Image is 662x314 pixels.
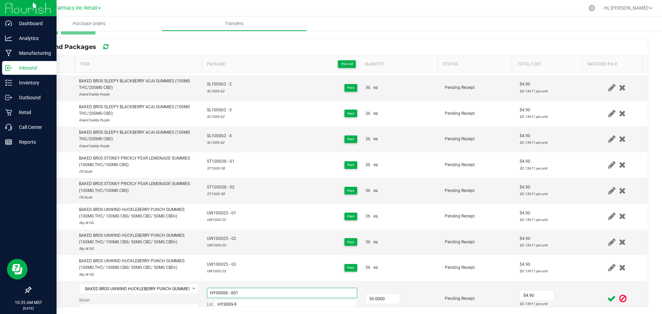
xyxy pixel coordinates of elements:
div: ST100G-38 [207,165,234,172]
div: BAKED BROS SLEEPY BLACKBERRY ACAI GUMMIES (100MG THC/200MG CBD) [79,78,199,91]
div: Sky W OG [79,220,199,226]
span: Pending Receipt [445,240,475,244]
span: Pending Receipt [445,136,475,141]
button: Print [344,238,357,246]
span: Print All [341,62,353,66]
span: ea [373,213,378,220]
span: Lot [207,301,213,308]
span: ST100G38 - 02 [207,184,234,191]
a: Transfers [162,17,307,31]
span: Print [347,240,354,244]
span: ST100G38 - 01 [207,158,234,165]
iframe: Resource center [7,259,28,280]
span: ea [373,162,378,168]
div: $0.13611 per unit [520,139,582,146]
span: Transfers [215,21,253,27]
div: BAKED BROS UNWIND HUCKLEBERRY PUNCH GUMMIES (100MG THC/ 100MG CBG/ 50MG CBC/ 50MG CBDv) [79,232,199,245]
inline-svg: Manufacturing [5,50,12,57]
th: Total Cost [512,56,582,73]
inline-svg: Retail [5,109,12,116]
div: SL100G-62 [207,113,232,120]
div: $0.13611 per unit [520,113,582,120]
span: ea [373,188,378,194]
div: $4.90 [520,235,582,242]
div: BAKED BROS SLEEPY BLACKBERRY ACAI GUMMIES (100MG THC/200MG CBD) [79,104,199,117]
button: Print [344,84,357,92]
button: Print [344,135,357,143]
span: BAKED BROS UNWIND HUCKLEBERRY PUNCH GUMMIES (100MG THC/ 100MG CBG/ 50MG CBC/ 50MG CBDv) [79,284,190,294]
span: Print [347,137,354,141]
span: ea [373,110,378,117]
span: Package [207,60,356,68]
th: Status [438,56,512,73]
inline-svg: Reports [5,139,12,145]
span: 36 [365,239,370,245]
span: Hi, [PERSON_NAME]! [604,5,649,11]
div: Inbound Packages [36,41,120,53]
span: SL100G62 - 3 [207,107,232,113]
span: Purchase Orders [63,21,115,27]
div: $4.90 [520,107,582,113]
div: OG Kush [79,168,199,175]
inline-svg: Analytics [5,35,12,42]
span: ea [373,239,378,245]
span: Print [347,189,354,193]
div: BAKED BROS UNWIND HUCKLEBERRY PUNCH GUMMIES (100MG THC/ 100MG CBG/ 50MG CBC/ 50MG CBDv) [79,206,199,220]
p: [DATE] [3,306,53,311]
p: Outbound [12,93,53,102]
div: $4.90 [520,184,582,191]
div: BAKED BROS STONEY PRICKLY PEAR LEMONADE GUMMIES (100MG THC/100MG CBG) [79,181,199,194]
div: UW100G-25 [207,216,236,223]
span: UW100G25 - 03 [207,261,236,268]
span: Pending Receipt [445,265,475,270]
span: Globe Farmacy Inc Retail [40,5,97,11]
span: Print [347,266,354,270]
span: Sky W OG [79,304,190,314]
div: $0.13611 per unit [520,242,582,249]
p: Inventory [12,79,53,87]
div: ST100G-38 [207,191,234,197]
span: Pending Receipt [445,188,475,193]
div: $0.13611 per unit [520,191,582,197]
button: Print [344,161,357,169]
span: Pending Receipt [445,85,475,90]
div: Sky W OG [79,271,199,278]
span: Strain [79,298,90,303]
div: $4.90 [520,261,582,268]
inline-svg: Inbound [5,64,12,71]
p: Retail [12,108,53,117]
button: Print [344,110,357,117]
span: UW100G25 - 02 [207,235,236,242]
a: Purchase Orders [17,17,162,31]
p: Call Center [12,123,53,131]
p: Reports [12,138,53,146]
div: SL100G-62 [207,139,232,146]
span: 36 [365,264,370,271]
div: Grand Daddy Purple [79,143,199,149]
p: Dashboard [12,19,53,28]
span: NO DATA FOUND [79,284,199,294]
span: Pending Receipt [445,111,475,116]
div: $0.13611 per unit [520,301,582,307]
inline-svg: Dashboard [5,20,12,27]
div: $0.13611 per unit [520,88,582,94]
div: Manage settings [588,5,596,11]
span: 36 [365,110,370,117]
p: Manufacturing [12,49,53,57]
button: Print [344,264,357,272]
span: Print [347,86,354,90]
span: UW100G25 - 01 [207,210,236,216]
div: $4.90 [520,158,582,165]
div: UW100G-25 [207,242,236,249]
div: $4.90 [520,81,582,88]
span: Pending Receipt [445,296,475,301]
span: Print [347,163,354,167]
p: Inbound [12,64,53,72]
div: $0.13611 per unit [520,165,582,172]
input: Package ID [207,288,357,298]
div: UW100G-25 [207,268,236,274]
span: SL100G62 - 4 [207,133,232,139]
span: ea [373,136,378,142]
span: ea [373,84,378,91]
input: Lot Number [214,299,357,310]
